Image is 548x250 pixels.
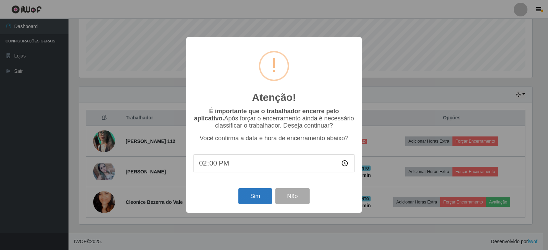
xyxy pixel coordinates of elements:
[252,91,296,104] h2: Atenção!
[194,108,339,122] b: É importante que o trabalhador encerre pelo aplicativo.
[193,135,355,142] p: Você confirma a data e hora de encerramento abaixo?
[275,188,309,204] button: Não
[193,108,355,129] p: Após forçar o encerramento ainda é necessário classificar o trabalhador. Deseja continuar?
[238,188,272,204] button: Sim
